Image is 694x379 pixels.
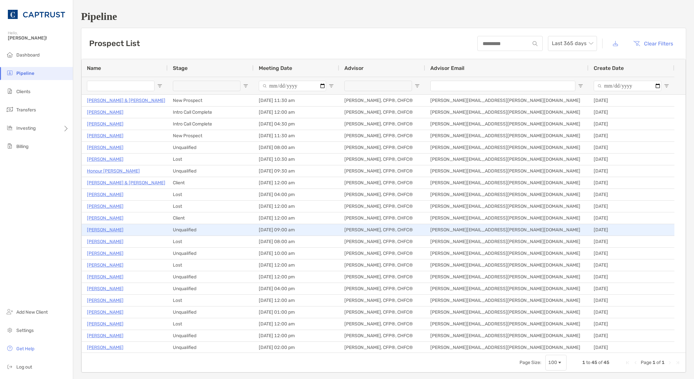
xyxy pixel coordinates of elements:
div: Intro Call Complete [168,107,254,118]
p: [PERSON_NAME] [87,273,124,281]
div: [PERSON_NAME], CFP®, CHFC® [339,248,425,259]
a: [PERSON_NAME] [87,132,124,140]
div: [DATE] [588,295,674,306]
p: [PERSON_NAME] [87,226,124,234]
div: [PERSON_NAME], CFP®, CHFC® [339,165,425,177]
input: Create Date Filter Input [594,81,661,91]
p: [PERSON_NAME] [87,296,124,305]
div: [PERSON_NAME], CFP®, CHFC® [339,118,425,130]
a: [PERSON_NAME] [87,285,124,293]
div: [PERSON_NAME], CFP®, CHFC® [339,283,425,294]
div: [PERSON_NAME], CFP®, CHFC® [339,259,425,271]
span: 45 [591,360,597,365]
div: [DATE] 12:00 pm [254,330,339,341]
div: [DATE] [588,154,674,165]
div: [DATE] [588,271,674,283]
input: Advisor Email Filter Input [430,81,575,91]
div: Previous Page [633,360,638,365]
span: Create Date [594,65,624,71]
div: [PERSON_NAME][EMAIL_ADDRESS][PERSON_NAME][DOMAIN_NAME] [425,236,588,247]
div: Unqualified [168,271,254,283]
div: Unqualified [168,165,254,177]
div: [DATE] 10:30 am [254,154,339,165]
button: Open Filter Menu [157,83,162,89]
div: [DATE] 08:00 am [254,236,339,247]
div: [DATE] 12:00 am [254,107,339,118]
div: [PERSON_NAME], CFP®, CHFC® [339,154,425,165]
img: transfers icon [6,106,14,113]
div: [PERSON_NAME][EMAIL_ADDRESS][PERSON_NAME][DOMAIN_NAME] [425,107,588,118]
span: 1 [582,360,585,365]
p: [PERSON_NAME] [87,249,124,257]
img: CAPTRUST Logo [8,3,65,26]
div: Next Page [667,360,672,365]
button: Open Filter Menu [578,83,583,89]
div: [DATE] 12:00 pm [254,271,339,283]
div: Lost [168,236,254,247]
img: logout icon [6,363,14,371]
div: Lost [168,259,254,271]
div: Page Size [545,355,567,371]
div: Unqualified [168,224,254,236]
div: [DATE] [588,248,674,259]
div: [PERSON_NAME], CFP®, CHFC® [339,212,425,224]
a: [PERSON_NAME] [87,320,124,328]
div: [DATE] 04:00 pm [254,283,339,294]
div: [DATE] [588,95,674,106]
div: [DATE] 01:00 pm [254,306,339,318]
a: [PERSON_NAME] [87,238,124,246]
a: [PERSON_NAME] [87,308,124,316]
span: Log out [16,364,32,370]
p: [PERSON_NAME] [87,343,124,352]
div: [DATE] [588,201,674,212]
div: Unqualified [168,142,254,153]
div: [DATE] [588,212,674,224]
span: Page [641,360,652,365]
div: [PERSON_NAME][EMAIL_ADDRESS][PERSON_NAME][DOMAIN_NAME] [425,154,588,165]
img: get-help icon [6,344,14,352]
div: [DATE] 12:00 am [254,177,339,189]
div: [PERSON_NAME][EMAIL_ADDRESS][PERSON_NAME][DOMAIN_NAME] [425,342,588,353]
p: [PERSON_NAME] [87,261,124,269]
a: [PERSON_NAME] [87,143,124,152]
div: [DATE] 12:00 am [254,201,339,212]
div: [PERSON_NAME], CFP®, CHFC® [339,130,425,141]
p: [PERSON_NAME] [87,332,124,340]
div: Lost [168,318,254,330]
div: [PERSON_NAME][EMAIL_ADDRESS][PERSON_NAME][DOMAIN_NAME] [425,224,588,236]
div: [PERSON_NAME][EMAIL_ADDRESS][PERSON_NAME][DOMAIN_NAME] [425,212,588,224]
div: [DATE] 09:00 am [254,224,339,236]
a: [PERSON_NAME] [87,155,124,163]
span: Meeting Date [259,65,292,71]
input: Name Filter Input [87,81,155,91]
div: [PERSON_NAME][EMAIL_ADDRESS][PERSON_NAME][DOMAIN_NAME] [425,306,588,318]
img: settings icon [6,326,14,334]
div: Unqualified [168,283,254,294]
button: Open Filter Menu [243,83,248,89]
div: Lost [168,201,254,212]
p: [PERSON_NAME] [87,190,124,199]
span: of [656,360,661,365]
div: [PERSON_NAME][EMAIL_ADDRESS][PERSON_NAME][DOMAIN_NAME] [425,330,588,341]
span: Transfers [16,107,36,113]
div: [PERSON_NAME], CFP®, CHFC® [339,295,425,306]
button: Clear Filters [628,36,678,51]
img: pipeline icon [6,69,14,77]
img: clients icon [6,87,14,95]
a: [PERSON_NAME] [87,214,124,222]
img: dashboard icon [6,51,14,58]
div: [DATE] 12:00 am [254,295,339,306]
div: [DATE] 08:00 am [254,142,339,153]
p: [PERSON_NAME] [87,202,124,210]
div: [DATE] [588,259,674,271]
div: [PERSON_NAME], CFP®, CHFC® [339,224,425,236]
div: [PERSON_NAME], CFP®, CHFC® [339,330,425,341]
span: Billing [16,144,28,149]
a: [PERSON_NAME] & [PERSON_NAME] [87,179,165,187]
h1: Pipeline [81,10,686,23]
